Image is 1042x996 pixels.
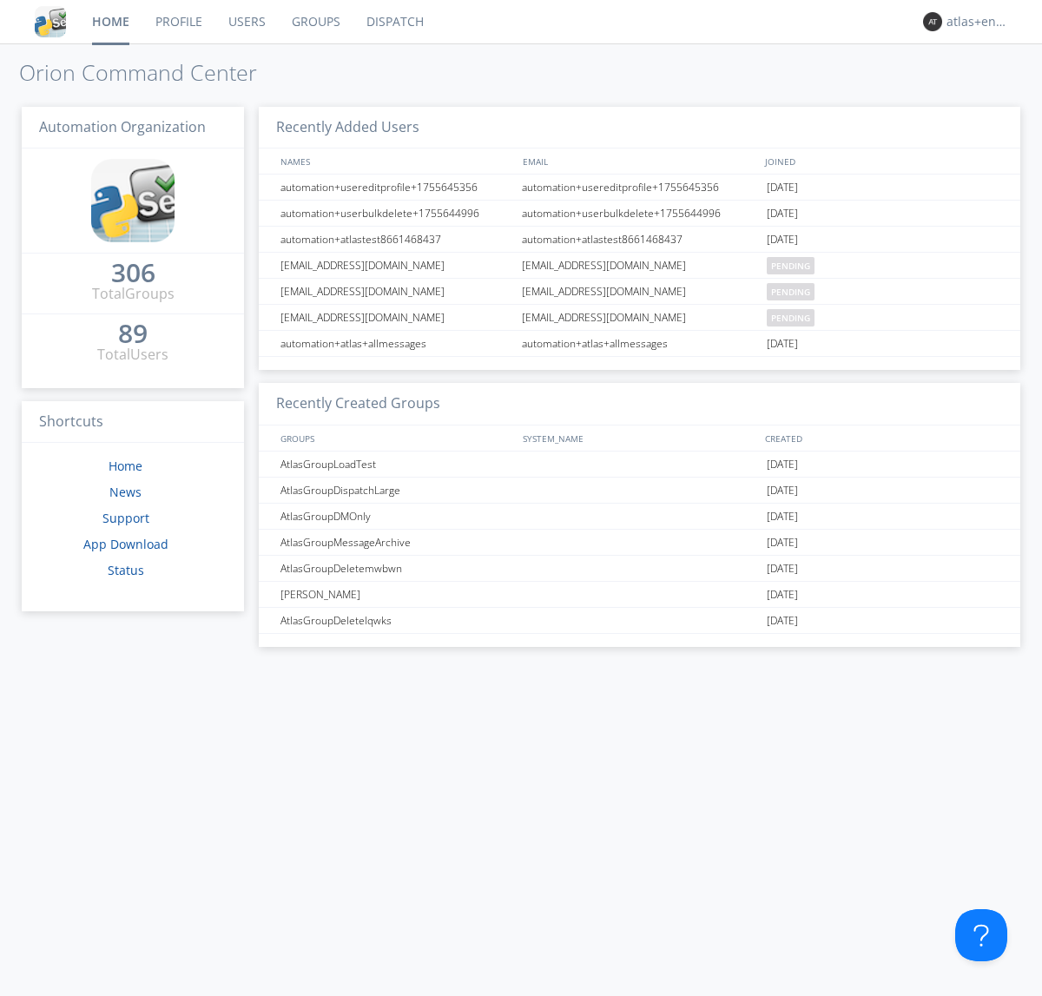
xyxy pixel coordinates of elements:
a: [PERSON_NAME][DATE] [259,582,1020,608]
div: [EMAIL_ADDRESS][DOMAIN_NAME] [276,253,517,278]
img: cddb5a64eb264b2086981ab96f4c1ba7 [35,6,66,37]
div: 306 [111,264,155,281]
a: 89 [118,325,148,345]
div: EMAIL [518,148,761,174]
div: CREATED [761,425,1004,451]
div: [EMAIL_ADDRESS][DOMAIN_NAME] [276,305,517,330]
a: AtlasGroupLoadTest[DATE] [259,452,1020,478]
div: AtlasGroupDeletemwbwn [276,556,517,581]
div: AtlasGroupDMOnly [276,504,517,529]
span: [DATE] [767,201,798,227]
div: JOINED [761,148,1004,174]
a: automation+atlastest8661468437automation+atlastest8661468437[DATE] [259,227,1020,253]
div: Total Groups [92,284,175,304]
a: [EMAIL_ADDRESS][DOMAIN_NAME][EMAIL_ADDRESS][DOMAIN_NAME]pending [259,279,1020,305]
div: [PERSON_NAME] [276,582,517,607]
div: AtlasGroupLoadTest [276,452,517,477]
a: AtlasGroupMessageArchive[DATE] [259,530,1020,556]
span: [DATE] [767,582,798,608]
a: AtlasGroupDeletemwbwn[DATE] [259,556,1020,582]
a: [EMAIL_ADDRESS][DOMAIN_NAME][EMAIL_ADDRESS][DOMAIN_NAME]pending [259,253,1020,279]
a: [EMAIL_ADDRESS][DOMAIN_NAME][EMAIL_ADDRESS][DOMAIN_NAME]pending [259,305,1020,331]
a: AtlasGroupDeletelqwks[DATE] [259,608,1020,634]
div: automation+atlas+allmessages [276,331,517,356]
a: automation+usereditprofile+1755645356automation+usereditprofile+1755645356[DATE] [259,175,1020,201]
span: [DATE] [767,452,798,478]
a: Support [102,510,149,526]
a: App Download [83,536,168,552]
span: [DATE] [767,227,798,253]
span: [DATE] [767,331,798,357]
div: automation+usereditprofile+1755645356 [276,175,517,200]
div: AtlasGroupDeletelqwks [276,608,517,633]
span: [DATE] [767,175,798,201]
div: [EMAIL_ADDRESS][DOMAIN_NAME] [518,253,762,278]
span: [DATE] [767,556,798,582]
a: Home [109,458,142,474]
div: [EMAIL_ADDRESS][DOMAIN_NAME] [276,279,517,304]
h3: Recently Added Users [259,107,1020,149]
h3: Recently Created Groups [259,383,1020,425]
div: automation+userbulkdelete+1755644996 [518,201,762,226]
div: automation+usereditprofile+1755645356 [518,175,762,200]
a: AtlasGroupDMOnly[DATE] [259,504,1020,530]
div: AtlasGroupMessageArchive [276,530,517,555]
iframe: Toggle Customer Support [955,909,1007,961]
div: automation+atlastest8661468437 [518,227,762,252]
a: automation+userbulkdelete+1755644996automation+userbulkdelete+1755644996[DATE] [259,201,1020,227]
a: automation+atlas+allmessagesautomation+atlas+allmessages[DATE] [259,331,1020,357]
img: 373638.png [923,12,942,31]
div: automation+userbulkdelete+1755644996 [276,201,517,226]
span: pending [767,257,814,274]
div: [EMAIL_ADDRESS][DOMAIN_NAME] [518,305,762,330]
span: [DATE] [767,504,798,530]
span: [DATE] [767,530,798,556]
span: [DATE] [767,478,798,504]
a: AtlasGroupDispatchLarge[DATE] [259,478,1020,504]
div: SYSTEM_NAME [518,425,761,451]
a: 306 [111,264,155,284]
div: [EMAIL_ADDRESS][DOMAIN_NAME] [518,279,762,304]
div: AtlasGroupDispatchLarge [276,478,517,503]
div: Total Users [97,345,168,365]
div: automation+atlas+allmessages [518,331,762,356]
a: News [109,484,142,500]
div: GROUPS [276,425,514,451]
span: pending [767,283,814,300]
div: automation+atlastest8661468437 [276,227,517,252]
span: pending [767,309,814,327]
img: cddb5a64eb264b2086981ab96f4c1ba7 [91,159,175,242]
div: atlas+english0001 [946,13,1012,30]
span: [DATE] [767,608,798,634]
div: NAMES [276,148,514,174]
h3: Shortcuts [22,401,244,444]
div: 89 [118,325,148,342]
span: Automation Organization [39,117,206,136]
a: Status [108,562,144,578]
